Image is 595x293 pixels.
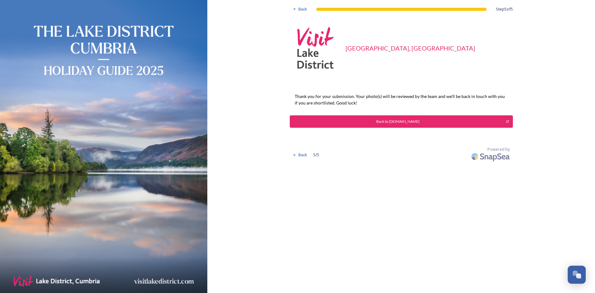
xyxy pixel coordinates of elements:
div: Thank you for your submission. Your photo(s) will be reviewed by the team and we'll be back in to... [290,90,513,109]
button: Back to VisitLakeDistrict.com [290,115,513,128]
span: Powered by [487,146,510,152]
div: Back to [DOMAIN_NAME] [293,119,503,124]
span: Back [298,6,307,12]
img: SnapSea Logo [469,149,513,164]
span: Back [298,152,307,158]
button: Open Chat [568,266,586,284]
span: Step 5 of 5 [496,6,513,12]
span: 5 / 5 [313,152,319,158]
img: Square-VLD-Logo-Pink-Grey.png [293,25,339,71]
div: [GEOGRAPHIC_DATA], [GEOGRAPHIC_DATA] [346,43,475,53]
